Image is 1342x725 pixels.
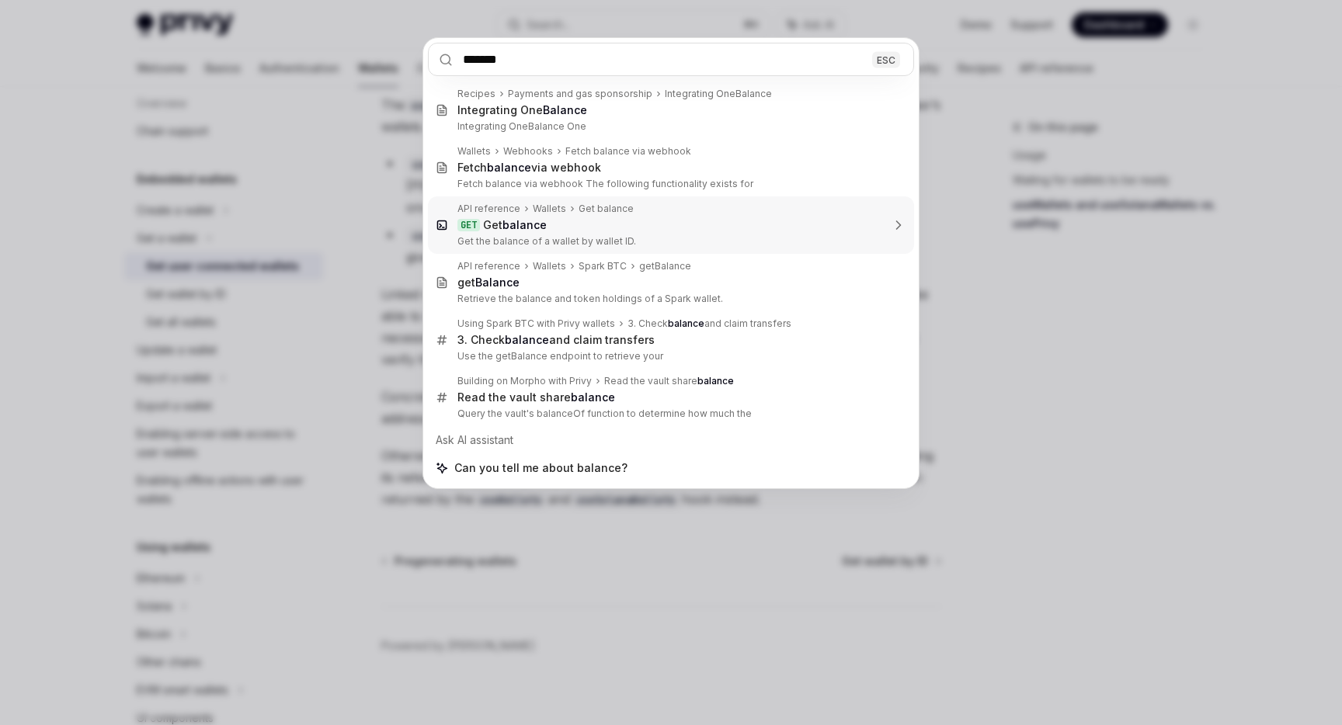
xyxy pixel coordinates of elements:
p: Integrating OneBalance One [457,120,881,133]
b: Balance [475,276,520,289]
span: Can you tell me about balance? [454,460,628,476]
div: Using Spark BTC with Privy wallets [457,317,615,330]
div: GET [457,219,480,231]
div: Fetch via webhook [457,161,601,175]
div: Spark BTC [579,260,627,272]
b: Balance [543,103,587,116]
div: Building on Morpho with Privy [457,375,592,387]
div: Integrating OneBalance [665,88,772,100]
div: Recipes [457,88,495,100]
div: getBalance [639,260,691,272]
div: Integrating One [457,103,587,117]
b: balance [505,333,549,346]
div: Read the vault share [457,390,615,404]
p: Query the vault's balanceOf function to determine how much the [457,408,881,420]
b: balance [668,317,704,329]
b: balance [697,375,734,387]
div: 3. Check and claim transfers [628,317,791,330]
div: API reference [457,203,520,215]
b: balance [502,218,547,231]
div: Fetch balance via webhook [565,145,691,158]
div: Payments and gas sponsorship [508,88,652,100]
div: Ask AI assistant [428,426,914,454]
p: Retrieve the balance and token holdings of a Spark wallet. [457,293,881,305]
div: ESC [872,51,900,68]
div: Read the vault share [604,375,734,387]
div: get [457,276,520,290]
div: API reference [457,260,520,272]
p: Get the balance of a wallet by wallet ID. [457,235,881,248]
div: 3. Check and claim transfers [457,333,655,347]
p: Use the getBalance endpoint to retrieve your [457,350,881,362]
div: Wallets [457,145,491,158]
div: Wallets [533,203,566,215]
div: Get balance [579,203,634,215]
div: Wallets [533,260,566,272]
p: Fetch balance via webhook The following functionality exists for [457,178,881,190]
b: balance [487,161,531,174]
div: Webhooks [503,145,553,158]
b: balance [571,390,615,404]
div: Get [483,218,547,232]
